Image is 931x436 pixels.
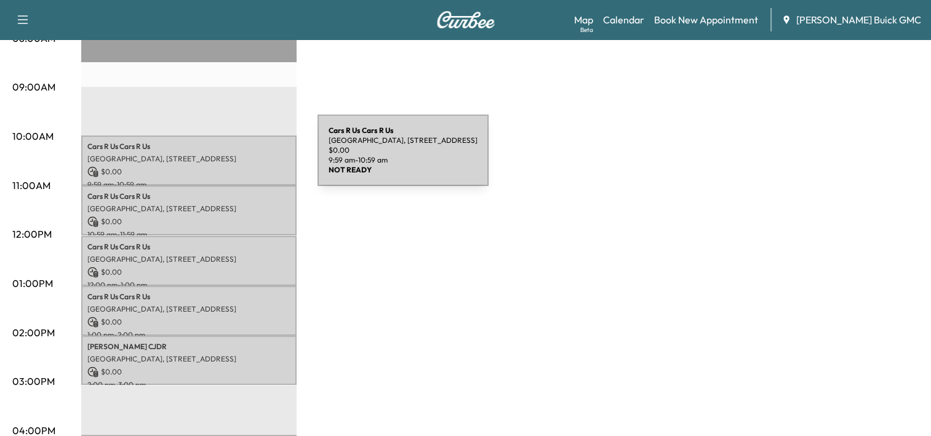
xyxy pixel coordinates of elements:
a: MapBeta [574,12,593,27]
p: Cars R Us Cars R Us [87,142,290,151]
p: $ 0.00 [87,317,290,328]
p: [PERSON_NAME] CJDR [87,342,290,352]
p: 10:00AM [12,129,54,143]
a: Book New Appointment [654,12,758,27]
img: Curbee Logo [436,11,495,28]
p: $ 0.00 [87,267,290,278]
p: [GEOGRAPHIC_DATA], [STREET_ADDRESS] [87,304,290,314]
p: 10:59 am - 11:59 am [87,230,290,240]
p: 01:00PM [12,276,53,291]
p: 12:00PM [12,227,52,241]
p: [GEOGRAPHIC_DATA], [STREET_ADDRESS] [87,154,290,164]
p: $ 0.00 [87,366,290,377]
p: 11:00AM [12,178,50,193]
p: 03:00PM [12,374,55,389]
p: 2:00 pm - 3:00 pm [87,380,290,390]
p: 12:00 pm - 1:00 pm [87,280,290,290]
span: [PERSON_NAME] Buick GMC [796,12,921,27]
p: $ 0.00 [87,216,290,227]
p: [GEOGRAPHIC_DATA], [STREET_ADDRESS] [87,254,290,264]
div: Beta [580,25,593,34]
p: Cars R Us Cars R Us [87,292,290,302]
p: 02:00PM [12,325,55,340]
p: Cars R Us Cars R Us [87,192,290,201]
p: Cars R Us Cars R Us [87,242,290,252]
p: 09:00AM [12,79,55,94]
p: [GEOGRAPHIC_DATA], [STREET_ADDRESS] [87,204,290,214]
a: Calendar [603,12,644,27]
p: 1:00 pm - 2:00 pm [87,330,290,340]
p: [GEOGRAPHIC_DATA], [STREET_ADDRESS] [87,354,290,364]
p: $ 0.00 [87,166,290,177]
p: 9:59 am - 10:59 am [87,180,290,190]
